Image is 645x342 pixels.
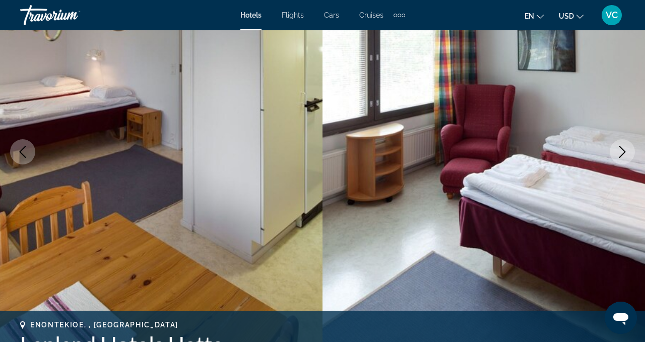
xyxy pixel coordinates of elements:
span: USD [559,12,574,20]
button: Next image [610,139,635,164]
span: Enontekioe, , [GEOGRAPHIC_DATA] [30,321,178,329]
button: Change language [525,9,544,23]
a: Hotels [240,11,262,19]
a: Flights [282,11,304,19]
span: VC [606,10,618,20]
button: Change currency [559,9,584,23]
button: Extra navigation items [394,7,405,23]
button: Previous image [10,139,35,164]
a: Cars [324,11,339,19]
button: User Menu [599,5,625,26]
a: Cruises [359,11,383,19]
iframe: Button to launch messaging window [605,302,637,334]
a: Travorium [20,2,121,28]
span: en [525,12,534,20]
